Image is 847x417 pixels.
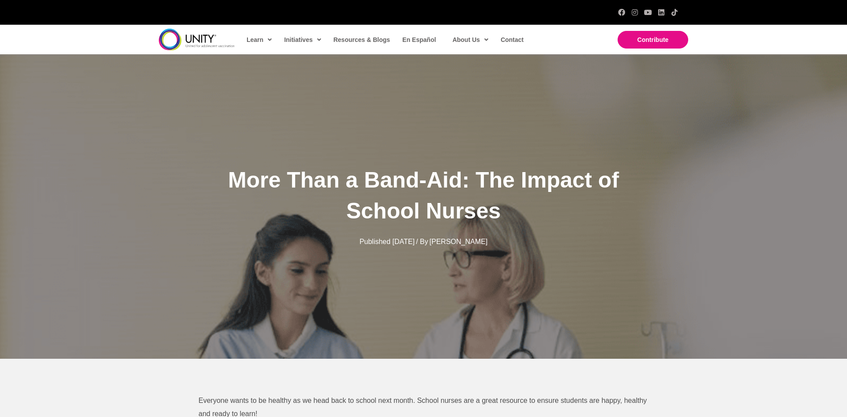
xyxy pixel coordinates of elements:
[658,9,665,16] a: LinkedIn
[496,30,527,50] a: Contact
[398,30,439,50] a: En Español
[637,36,669,43] span: Contribute
[618,9,625,16] a: Facebook
[334,36,390,43] span: Resources & Blogs
[228,168,619,223] span: More Than a Band-Aid: The Impact of School Nurses
[618,31,688,49] a: Contribute
[645,9,652,16] a: YouTube
[631,9,638,16] a: Instagram
[247,33,272,46] span: Learn
[416,238,428,245] span: / By
[360,238,415,245] span: Published [DATE]
[501,36,524,43] span: Contact
[448,30,492,50] a: About Us
[671,9,678,16] a: TikTok
[430,238,488,245] span: [PERSON_NAME]
[402,36,436,43] span: En Español
[329,30,394,50] a: Resources & Blogs
[284,33,321,46] span: Initiatives
[453,33,488,46] span: About Us
[159,29,235,50] img: unity-logo-dark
